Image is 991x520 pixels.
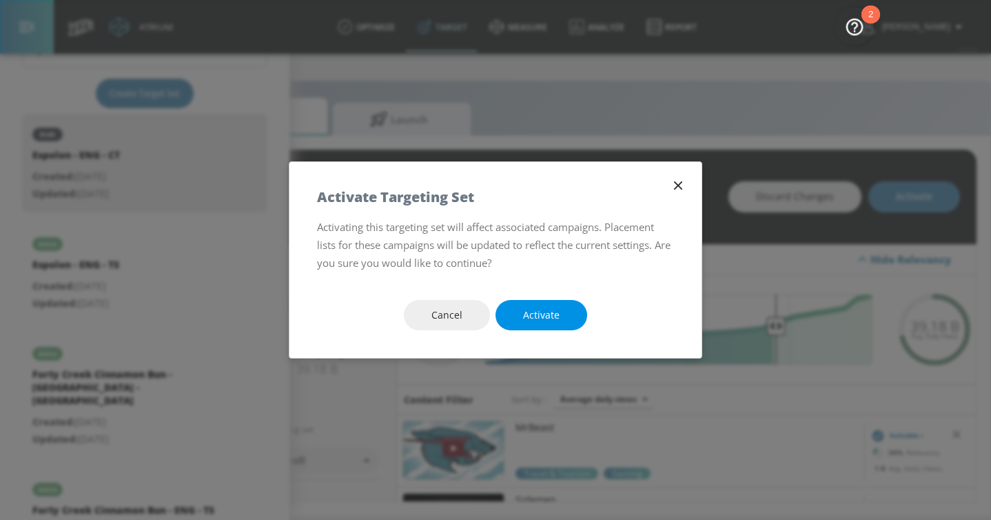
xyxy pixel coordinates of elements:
div: 2 [868,14,873,32]
p: Activating this targeting set will affect associated campaigns. Placement lists for these campaig... [317,218,674,272]
button: Open Resource Center, 2 new notifications [835,7,874,46]
span: Cancel [431,307,462,324]
button: Cancel [404,300,490,331]
span: Activate [523,307,560,324]
button: Activate [495,300,587,331]
h5: Activate Targeting Set [317,190,474,204]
